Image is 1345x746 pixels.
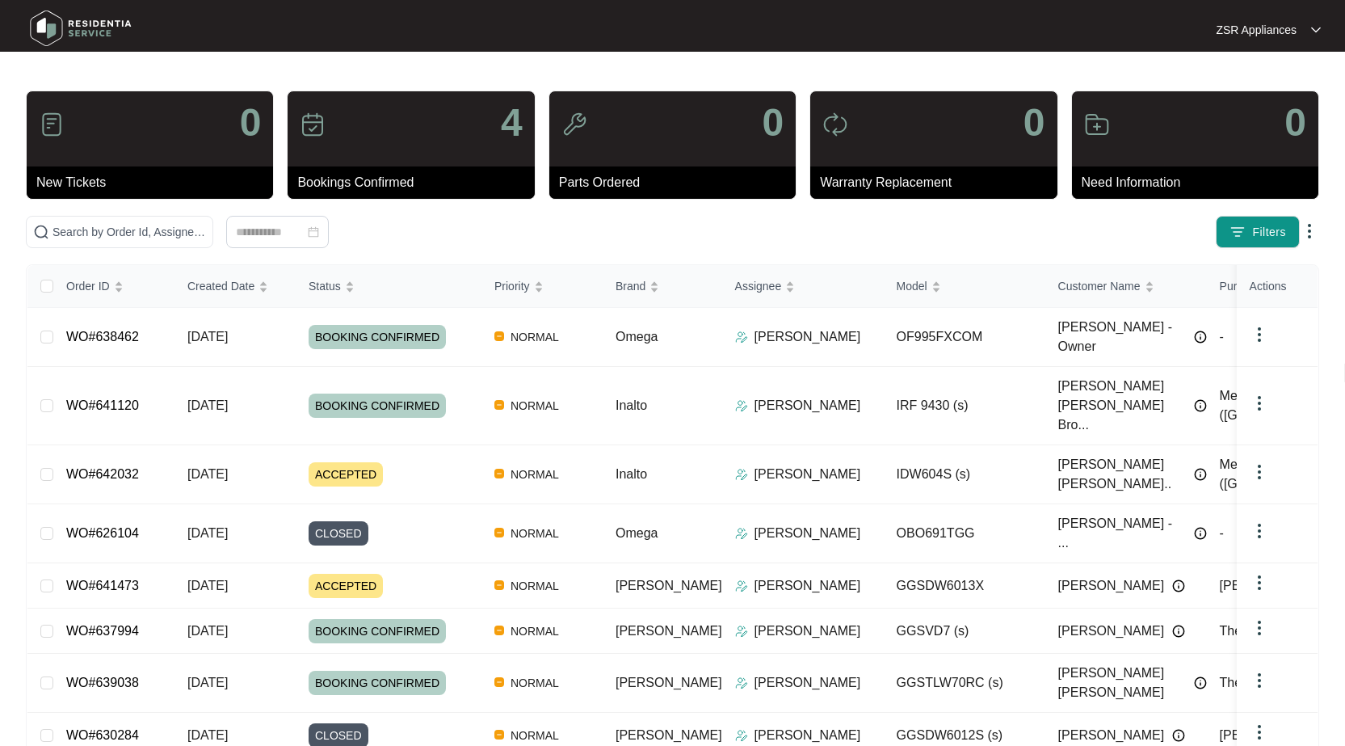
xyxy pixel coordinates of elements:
span: Customer Name [1058,277,1141,295]
span: - [1220,330,1224,343]
span: [DATE] [187,467,228,481]
span: [DATE] [187,526,228,540]
img: Vercel Logo [494,331,504,341]
p: 4 [501,103,523,142]
th: Brand [603,265,722,308]
th: Status [296,265,481,308]
img: dropdown arrow [1250,521,1269,541]
td: GGSDW6013X [884,563,1045,609]
td: OBO691TGG [884,504,1045,563]
img: dropdown arrow [1250,671,1269,690]
a: WO#630284 [66,728,139,742]
img: Assigner Icon [735,527,748,540]
img: Assigner Icon [735,399,748,412]
img: Assigner Icon [735,331,748,343]
img: Assigner Icon [735,468,748,481]
p: [PERSON_NAME] [754,673,861,693]
span: Purchased From [1220,277,1303,295]
img: Assigner Icon [735,729,748,742]
p: [PERSON_NAME] [754,726,861,745]
span: NORMAL [504,524,565,543]
td: IDW604S (s) [884,445,1045,504]
span: Brand [616,277,645,295]
img: Info icon [1194,468,1207,481]
th: Created Date [174,265,296,308]
span: ACCEPTED [309,462,383,487]
span: BOOKING CONFIRMED [309,671,446,695]
img: Info icon [1172,580,1185,592]
img: icon [39,112,65,137]
span: [PERSON_NAME] [616,624,722,638]
p: 0 [240,103,262,142]
span: Omega [616,526,658,540]
p: 0 [762,103,784,142]
td: GGSVD7 (s) [884,609,1045,654]
span: Assignee [735,277,782,295]
span: [PERSON_NAME] [1058,576,1165,596]
span: NORMAL [504,327,565,347]
span: Filters [1252,224,1286,241]
img: icon [822,112,848,137]
img: Assigner Icon [735,580,748,592]
span: [PERSON_NAME] [616,728,722,742]
img: dropdown arrow [1250,618,1269,638]
span: [PERSON_NAME] [1220,728,1326,742]
img: dropdown arrow [1300,221,1319,241]
p: New Tickets [36,173,273,192]
img: Info icon [1172,729,1185,742]
span: BOOKING CONFIRMED [309,394,446,418]
img: dropdown arrow [1250,394,1269,413]
span: NORMAL [504,622,565,641]
a: WO#626104 [66,526,139,540]
img: residentia service logo [24,4,137,53]
p: 0 [1023,103,1045,142]
span: [DATE] [187,579,228,592]
td: IRF 9430 (s) [884,367,1045,445]
img: filter icon [1229,224,1246,240]
p: ZSR Appliances [1216,22,1297,38]
span: Inalto [616,398,647,412]
img: Vercel Logo [494,730,504,740]
a: WO#642032 [66,467,139,481]
th: Customer Name [1045,265,1207,308]
a: WO#639038 [66,676,139,689]
span: The Good Guys [1220,676,1311,689]
img: Vercel Logo [494,677,504,687]
span: ACCEPTED [309,574,383,598]
th: Assignee [722,265,884,308]
img: icon [1084,112,1110,137]
p: [PERSON_NAME] [754,576,861,596]
span: Order ID [66,277,110,295]
span: [DATE] [187,398,228,412]
span: [PERSON_NAME] [PERSON_NAME].. [1058,455,1186,494]
img: icon [561,112,587,137]
img: dropdown arrow [1311,26,1321,34]
span: [DATE] [187,676,228,689]
p: [PERSON_NAME] [754,524,861,543]
span: [PERSON_NAME] [616,579,722,592]
span: CLOSED [309,521,368,546]
img: Vercel Logo [494,580,504,590]
img: dropdown arrow [1250,573,1269,592]
span: NORMAL [504,673,565,693]
span: [PERSON_NAME] [1058,726,1165,745]
span: NORMAL [504,576,565,596]
span: Omega [616,330,658,343]
input: Search by Order Id, Assignee Name, Customer Name, Brand and Model [53,223,206,241]
span: [DATE] [187,728,228,742]
img: search-icon [33,224,49,240]
span: Inalto [616,467,647,481]
span: Model [897,277,927,295]
th: Model [884,265,1045,308]
p: Bookings Confirmed [297,173,534,192]
span: BOOKING CONFIRMED [309,325,446,349]
span: [PERSON_NAME] [PERSON_NAME] Bro... [1058,377,1186,435]
img: Info icon [1194,399,1207,412]
th: Actions [1237,265,1318,308]
span: [PERSON_NAME] [1058,622,1165,641]
span: [PERSON_NAME] [1220,579,1326,592]
p: Need Information [1082,173,1318,192]
img: Info icon [1172,625,1185,638]
p: [PERSON_NAME] [754,396,861,415]
a: WO#638462 [66,330,139,343]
